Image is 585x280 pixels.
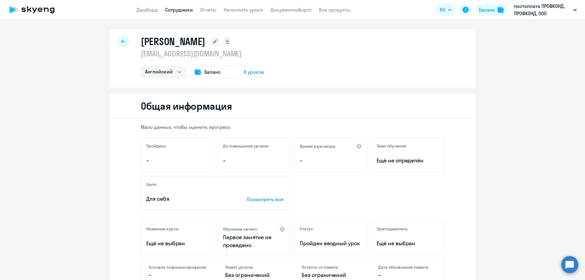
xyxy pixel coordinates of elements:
p: – [149,271,207,279]
p: Мало данных, чтобы оценить прогресс [141,124,444,130]
p: – [223,157,285,165]
p: Ещё не выбран [146,239,208,247]
span: Баланс [204,68,221,76]
p: – [378,271,436,279]
span: 8 уроков [244,68,264,76]
p: – [300,157,362,165]
button: RU [436,4,456,16]
button: постоплата ПРОФКОНД, ПРОФКОНД, ООО [511,2,580,17]
h1: [PERSON_NAME] [141,35,205,48]
h5: До повышения уровня [223,143,268,149]
h5: Время разговора [300,144,335,149]
h2: Общая информация [141,100,232,112]
a: Документооборот [271,7,312,13]
span: RU [440,6,445,13]
p: Без ограничений [225,271,283,279]
h5: Название курса [146,226,179,232]
p: Без ограничений [302,271,360,279]
p: Пройден вводный урок [300,239,362,247]
a: Начислить уроки [224,7,263,13]
h4: Условия софинансирования [149,264,207,270]
a: Все продукты [319,7,351,13]
p: Посмотреть все [247,196,285,203]
h5: Темп обучения [377,143,406,149]
img: balance [498,7,504,13]
a: Сотрудники [165,7,193,13]
span: Ещё не определён [377,157,439,165]
a: Отчеты [200,7,216,13]
p: – [146,157,208,165]
button: Балансbalance [475,4,507,16]
div: Баланс [479,6,495,13]
p: постоплата ПРОФКОНД, ПРОФКОНД, ООО [514,2,571,17]
h5: Обучение начато [223,226,257,232]
h4: Лимит уроков [225,264,283,270]
h5: Цели [146,182,156,187]
h4: Остаток от лимита [302,264,360,270]
p: Ещё не выбран [377,239,439,247]
p: Для себя [146,195,228,203]
h5: Преподаватель [377,226,408,232]
p: Первое занятие не проведено [223,233,285,249]
h5: Статус [300,226,313,232]
a: Дашборд [136,7,158,13]
h5: Пройдено [146,143,166,149]
p: [EMAIL_ADDRESS][DOMAIN_NAME] [141,49,268,58]
h4: Дата обновления лимита [378,264,436,270]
